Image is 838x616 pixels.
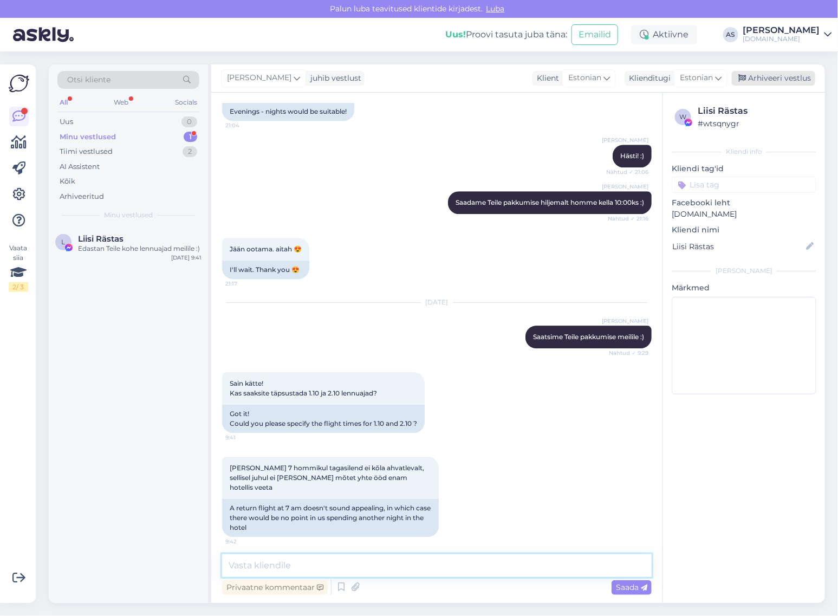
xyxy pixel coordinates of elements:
span: 21:17 [225,280,266,288]
div: Edastan Teile kohe lennuajad meilile :) [78,244,202,254]
span: 9:42 [225,537,266,546]
div: All [57,95,70,109]
span: Estonian [680,72,713,84]
div: Vaata siia [9,243,28,292]
span: [PERSON_NAME] [602,136,648,144]
span: Nähtud ✓ 21:06 [606,168,648,176]
p: Märkmed [672,282,816,294]
img: Askly Logo [9,73,29,94]
span: [PERSON_NAME] [602,317,648,325]
span: Saadame Teile pakkumise hiljemalt homme kella 10:00ks :) [456,198,644,206]
div: [DATE] 9:41 [171,254,202,262]
div: Klienditugi [625,73,671,84]
span: [PERSON_NAME] 7 hommikul tagasilend ei kõla ahvatlevalt, sellisel juhul ei [PERSON_NAME] mõtet yh... [230,464,426,491]
span: Nähtud ✓ 21:16 [608,215,648,223]
p: Facebooki leht [672,197,816,209]
div: Liisi Rästas [698,105,813,118]
div: AI Assistent [60,161,100,172]
span: Otsi kliente [67,74,111,86]
input: Lisa nimi [672,241,804,252]
p: Kliendi nimi [672,224,816,236]
span: Nähtud ✓ 9:29 [608,349,648,357]
div: Minu vestlused [60,132,116,142]
div: 2 / 3 [9,282,28,292]
span: [PERSON_NAME] [602,183,648,191]
span: 21:04 [225,121,266,129]
a: [PERSON_NAME][DOMAIN_NAME] [743,26,831,43]
div: Klient [532,73,559,84]
span: Saada [616,582,647,592]
div: Aktiivne [631,25,697,44]
span: Estonian [568,72,601,84]
span: Sain kätte! Kas saaksite täpsustada 1.10 ja 2.10 lennuajad? [230,379,377,397]
div: [DOMAIN_NAME] [743,35,820,43]
span: Jään ootama. aitah 😍 [230,245,302,253]
div: I'll wait. Thank you 😍 [222,261,309,279]
span: 9:41 [225,433,266,442]
span: Saatsime Teile pakkumise meilile :) [533,333,644,341]
div: Arhiveeri vestlus [732,71,815,86]
div: Evenings - nights would be suitable! [222,102,354,121]
p: [DOMAIN_NAME] [672,209,816,220]
div: 1 [184,132,197,142]
button: Emailid [571,24,618,45]
span: Minu vestlused [104,210,153,220]
span: Liisi Rästas [78,234,124,244]
div: [PERSON_NAME] [743,26,820,35]
div: [DATE] [222,297,652,307]
div: A return flight at 7 am doesn't sound appealing, in which case there would be no point in us spen... [222,499,439,537]
div: 2 [183,146,197,157]
b: Uus! [445,29,466,40]
div: Kliendi info [672,147,816,157]
span: [PERSON_NAME] [227,72,291,84]
div: Tiimi vestlused [60,146,113,157]
span: L [62,238,66,246]
div: Kõik [60,176,75,187]
p: Kliendi tag'id [672,163,816,174]
div: Privaatne kommentaar [222,580,328,595]
div: # wtsqnygr [698,118,813,129]
span: w [680,113,687,121]
div: Arhiveeritud [60,191,104,202]
div: [PERSON_NAME] [672,266,816,276]
div: Web [112,95,131,109]
div: Uus [60,116,73,127]
div: AS [723,27,738,42]
input: Lisa tag [672,177,816,193]
div: Proovi tasuta juba täna: [445,28,567,41]
div: Got it! Could you please specify the flight times for 1.10 and 2.10 ? [222,405,425,433]
span: Luba [483,4,508,14]
div: Socials [173,95,199,109]
div: 0 [181,116,197,127]
span: Hästi! :) [620,152,644,160]
div: juhib vestlust [306,73,361,84]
